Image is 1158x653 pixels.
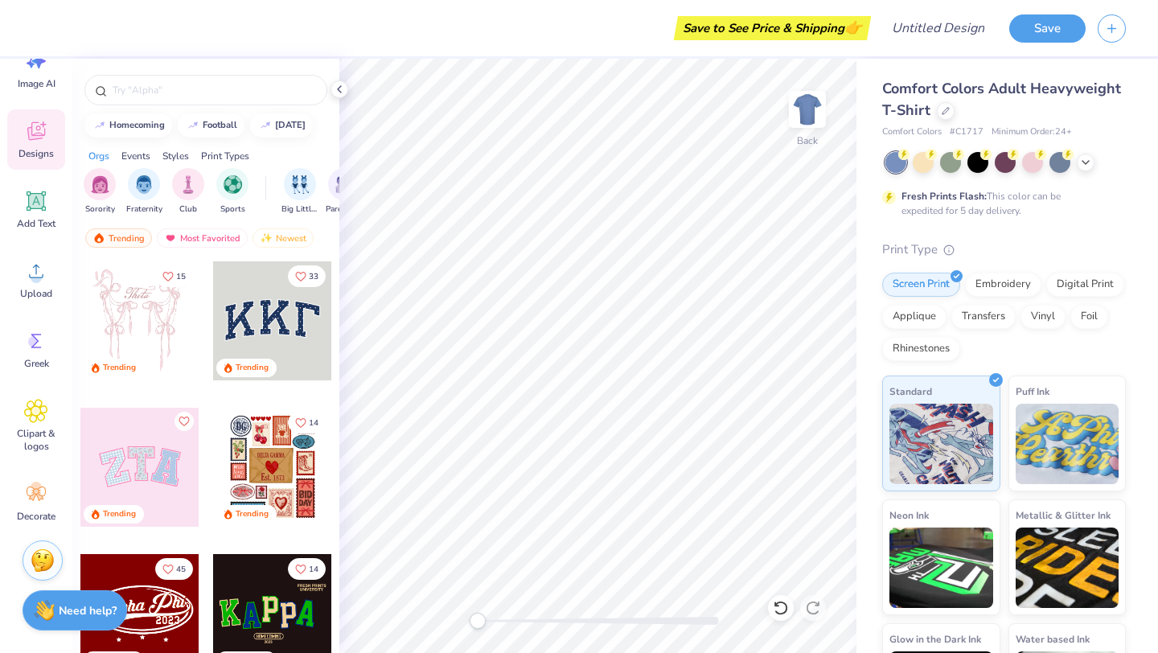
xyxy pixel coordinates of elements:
[157,228,248,248] div: Most Favorited
[882,273,960,297] div: Screen Print
[17,217,55,230] span: Add Text
[172,168,204,216] button: filter button
[176,273,186,281] span: 15
[275,121,306,129] div: halloween
[288,412,326,433] button: Like
[882,79,1121,120] span: Comfort Colors Adult Heavyweight T-Shirt
[288,265,326,287] button: Like
[889,383,932,400] span: Standard
[882,125,942,139] span: Comfort Colors
[126,168,162,216] button: filter button
[203,121,237,129] div: football
[176,565,186,573] span: 45
[889,528,993,608] img: Neon Ink
[309,565,318,573] span: 14
[882,337,960,361] div: Rhinestones
[844,18,862,37] span: 👉
[59,603,117,618] strong: Need help?
[879,12,997,44] input: Untitled Design
[882,305,947,329] div: Applique
[121,149,150,163] div: Events
[236,508,269,520] div: Trending
[20,287,52,300] span: Upload
[103,508,136,520] div: Trending
[1020,305,1066,329] div: Vinyl
[335,175,354,194] img: Parent's Weekend Image
[126,168,162,216] div: filter for Fraternity
[224,175,242,194] img: Sports Image
[135,175,153,194] img: Fraternity Image
[678,16,867,40] div: Save to See Price & Shipping
[187,121,199,130] img: trend_line.gif
[253,228,314,248] div: Newest
[175,412,194,431] button: Like
[164,232,177,244] img: most_fav.gif
[155,265,193,287] button: Like
[18,147,54,160] span: Designs
[901,189,1099,218] div: This color can be expedited for 5 day delivery.
[10,427,63,453] span: Clipart & logos
[901,190,987,203] strong: Fresh Prints Flash:
[326,168,363,216] div: filter for Parent's Weekend
[84,113,172,138] button: homecoming
[109,121,165,129] div: homecoming
[85,228,152,248] div: Trending
[103,362,136,374] div: Trending
[201,149,249,163] div: Print Types
[326,168,363,216] button: filter button
[281,168,318,216] button: filter button
[178,113,244,138] button: football
[281,168,318,216] div: filter for Big Little Reveal
[236,362,269,374] div: Trending
[309,273,318,281] span: 33
[951,305,1016,329] div: Transfers
[88,149,109,163] div: Orgs
[260,232,273,244] img: newest.gif
[882,240,1126,259] div: Print Type
[92,232,105,244] img: trending.gif
[889,630,981,647] span: Glow in the Dark Ink
[950,125,983,139] span: # C1717
[1016,507,1111,524] span: Metallic & Glitter Ink
[172,168,204,216] div: filter for Club
[216,168,248,216] button: filter button
[111,82,317,98] input: Try "Alpha"
[24,357,49,370] span: Greek
[84,168,116,216] button: filter button
[1016,630,1090,647] span: Water based Ink
[326,203,363,216] span: Parent's Weekend
[259,121,272,130] img: trend_line.gif
[216,168,248,216] div: filter for Sports
[281,203,318,216] span: Big Little Reveal
[93,121,106,130] img: trend_line.gif
[1070,305,1108,329] div: Foil
[291,175,309,194] img: Big Little Reveal Image
[1016,383,1049,400] span: Puff Ink
[288,558,326,580] button: Like
[126,203,162,216] span: Fraternity
[797,133,818,148] div: Back
[470,613,486,629] div: Accessibility label
[1016,404,1119,484] img: Puff Ink
[1016,528,1119,608] img: Metallic & Glitter Ink
[85,203,115,216] span: Sorority
[791,93,823,125] img: Back
[179,203,197,216] span: Club
[1009,14,1086,43] button: Save
[220,203,245,216] span: Sports
[84,168,116,216] div: filter for Sorority
[965,273,1041,297] div: Embroidery
[91,175,109,194] img: Sorority Image
[889,507,929,524] span: Neon Ink
[162,149,189,163] div: Styles
[309,419,318,427] span: 14
[179,175,197,194] img: Club Image
[250,113,313,138] button: [DATE]
[18,77,55,90] span: Image AI
[17,510,55,523] span: Decorate
[992,125,1072,139] span: Minimum Order: 24 +
[1046,273,1124,297] div: Digital Print
[155,558,193,580] button: Like
[889,404,993,484] img: Standard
